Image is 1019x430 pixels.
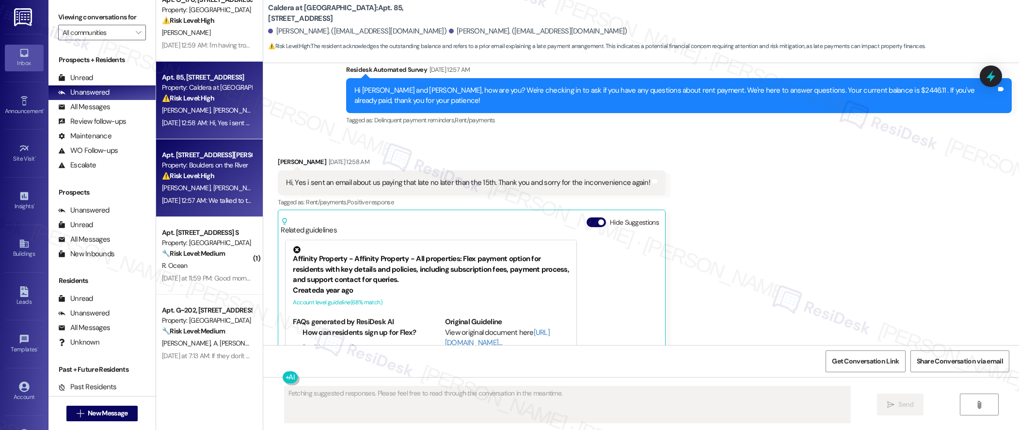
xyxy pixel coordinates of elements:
[268,42,310,50] strong: ⚠️ Risk Level: High
[162,274,255,282] div: [DATE] at 11:59 PM: Good morning
[162,183,213,192] span: [PERSON_NAME]
[162,28,210,37] span: [PERSON_NAME]
[58,382,117,392] div: Past Residents
[278,195,666,209] div: Tagged as:
[162,351,594,360] div: [DATE] at 7:13 AM: If they don't go and fix it , it doesn't bother us . Simply wanted you guys to...
[303,328,417,338] li: How can residents sign up for Flex?
[326,157,369,167] div: [DATE] 12:58 AM
[268,3,462,24] b: Caldera at [GEOGRAPHIC_DATA]: Apt. 85, [STREET_ADDRESS]
[58,116,126,127] div: Review follow-ups
[58,146,118,156] div: WO Follow-ups
[58,294,93,304] div: Unread
[303,343,417,384] li: Residents can sign up on [DOMAIN_NAME] or through the app using the property name and apartment a...
[354,85,996,106] div: Hi [PERSON_NAME] and [PERSON_NAME], how are you? We're checking in to ask if you have any questio...
[58,87,110,98] div: Unanswered
[58,102,110,112] div: All Messages
[346,65,1012,78] div: Residesk Automated Survey
[286,178,650,188] div: Hi, Yes i sent an email about us paying that late no later than the 15th. Thank you and sorry for...
[213,183,262,192] span: [PERSON_NAME]
[281,217,337,235] div: Related guidelines
[5,235,44,262] a: Buildings
[58,131,111,141] div: Maintenance
[58,308,110,318] div: Unanswered
[37,345,39,351] span: •
[213,106,262,115] span: [PERSON_NAME]
[898,399,913,410] span: Send
[77,410,84,417] i: 
[162,83,252,93] div: Property: Caldera at [GEOGRAPHIC_DATA]
[162,249,225,258] strong: 🔧 Risk Level: Medium
[162,106,213,115] span: [PERSON_NAME]
[278,157,666,170] div: [PERSON_NAME]
[14,8,34,26] img: ResiDesk Logo
[43,106,45,113] span: •
[48,55,156,65] div: Prospects + Residents
[285,386,850,423] textarea: Fetching suggested responses. Please feel free to read through the conversation in the meantime.
[162,41,455,50] div: [DATE] 12:59 AM: I'm having trouble paying that balance, I tried to pay online but there's an err...
[162,5,252,15] div: Property: [GEOGRAPHIC_DATA]
[268,41,925,51] span: : The resident acknowledges the outstanding balance and refers to a prior email explaining a late...
[162,228,252,238] div: Apt. [STREET_ADDRESS] S
[162,94,214,102] strong: ⚠️ Risk Level: High
[162,261,187,270] span: R. Ocean
[58,10,146,25] label: Viewing conversations for
[5,379,44,405] a: Account
[58,249,114,259] div: New Inbounds
[293,317,394,327] b: FAQs generated by ResiDesk AI
[887,401,894,409] i: 
[877,394,924,415] button: Send
[162,118,543,127] div: [DATE] 12:58 AM: Hi, Yes i sent an email about us paying that late no later than the 15th. Thank ...
[58,220,93,230] div: Unread
[917,356,1003,366] span: Share Conversation via email
[975,401,983,409] i: 
[445,328,570,348] div: View original document here
[58,337,99,347] div: Unknown
[33,201,35,208] span: •
[293,285,569,296] div: Created a year ago
[58,73,93,83] div: Unread
[268,26,446,36] div: [PERSON_NAME]. ([EMAIL_ADDRESS][DOMAIN_NAME])
[162,315,252,326] div: Property: [GEOGRAPHIC_DATA]
[58,323,110,333] div: All Messages
[5,140,44,166] a: Site Visit •
[832,356,899,366] span: Get Conversation Link
[5,45,44,71] a: Inbox
[162,238,252,248] div: Property: [GEOGRAPHIC_DATA]
[162,339,213,347] span: [PERSON_NAME]
[162,72,252,83] div: Apt. 85, [STREET_ADDRESS]
[48,276,156,286] div: Residents
[910,350,1009,372] button: Share Conversation via email
[5,283,44,310] a: Leads
[162,150,252,160] div: Apt. [STREET_ADDRESS][PERSON_NAME]
[293,298,569,308] div: Account level guideline ( 68 % match)
[293,246,569,285] div: Affinity Property - Affinity Property - All properties: Flex payment option for residents with ke...
[48,364,156,375] div: Past + Future Residents
[374,116,455,124] span: Delinquent payment reminders ,
[445,328,550,347] a: [URL][DOMAIN_NAME]…
[58,205,110,215] div: Unanswered
[826,350,905,372] button: Get Conversation Link
[610,217,659,228] label: Hide Suggestions
[35,154,36,161] span: •
[162,16,214,25] strong: ⚠️ Risk Level: High
[213,339,269,347] span: A. [PERSON_NAME]
[58,160,96,170] div: Escalate
[449,26,627,36] div: [PERSON_NAME]. ([EMAIL_ADDRESS][DOMAIN_NAME])
[445,317,502,327] b: Original Guideline
[63,25,130,40] input: All communities
[58,234,110,245] div: All Messages
[136,29,141,36] i: 
[5,331,44,357] a: Templates •
[427,65,470,75] div: [DATE] 12:57 AM
[162,327,225,335] strong: 🔧 Risk Level: Medium
[306,198,347,206] span: Rent/payments ,
[162,171,214,180] strong: ⚠️ Risk Level: High
[346,113,1012,127] div: Tagged as:
[347,198,394,206] span: Positive response
[66,406,138,421] button: New Message
[48,187,156,198] div: Prospects
[162,160,252,170] div: Property: Boulders on the River
[455,116,495,124] span: Rent/payments
[5,188,44,214] a: Insights •
[162,305,252,315] div: Apt. G~202, [STREET_ADDRESS][PERSON_NAME]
